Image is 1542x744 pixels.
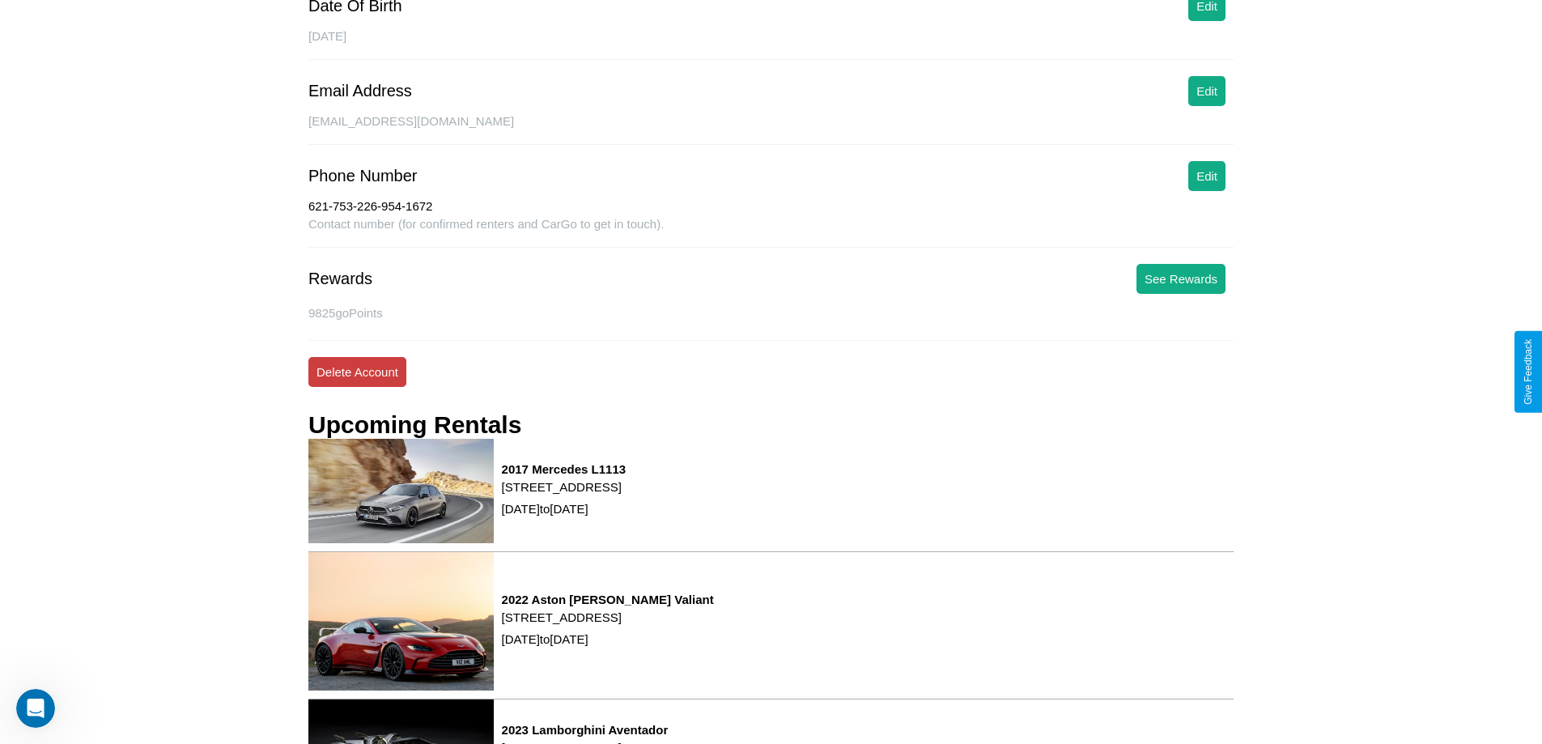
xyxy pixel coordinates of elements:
[502,723,669,737] h3: 2023 Lamborghini Aventador
[1188,76,1226,106] button: Edit
[1136,264,1226,294] button: See Rewards
[308,199,1234,217] div: 621-753-226-954-1672
[502,462,626,476] h3: 2017 Mercedes L1113
[1188,161,1226,191] button: Edit
[308,270,372,288] div: Rewards
[502,593,714,606] h3: 2022 Aston [PERSON_NAME] Valiant
[308,552,494,691] img: rental
[308,302,1234,324] p: 9825 goPoints
[1523,339,1534,405] div: Give Feedback
[308,357,406,387] button: Delete Account
[502,628,714,650] p: [DATE] to [DATE]
[308,411,521,439] h3: Upcoming Rentals
[308,29,1234,60] div: [DATE]
[16,689,55,728] iframe: Intercom live chat
[308,167,418,185] div: Phone Number
[502,498,626,520] p: [DATE] to [DATE]
[308,82,412,100] div: Email Address
[502,606,714,628] p: [STREET_ADDRESS]
[308,439,494,542] img: rental
[308,114,1234,145] div: [EMAIL_ADDRESS][DOMAIN_NAME]
[308,217,1234,248] div: Contact number (for confirmed renters and CarGo to get in touch).
[502,476,626,498] p: [STREET_ADDRESS]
